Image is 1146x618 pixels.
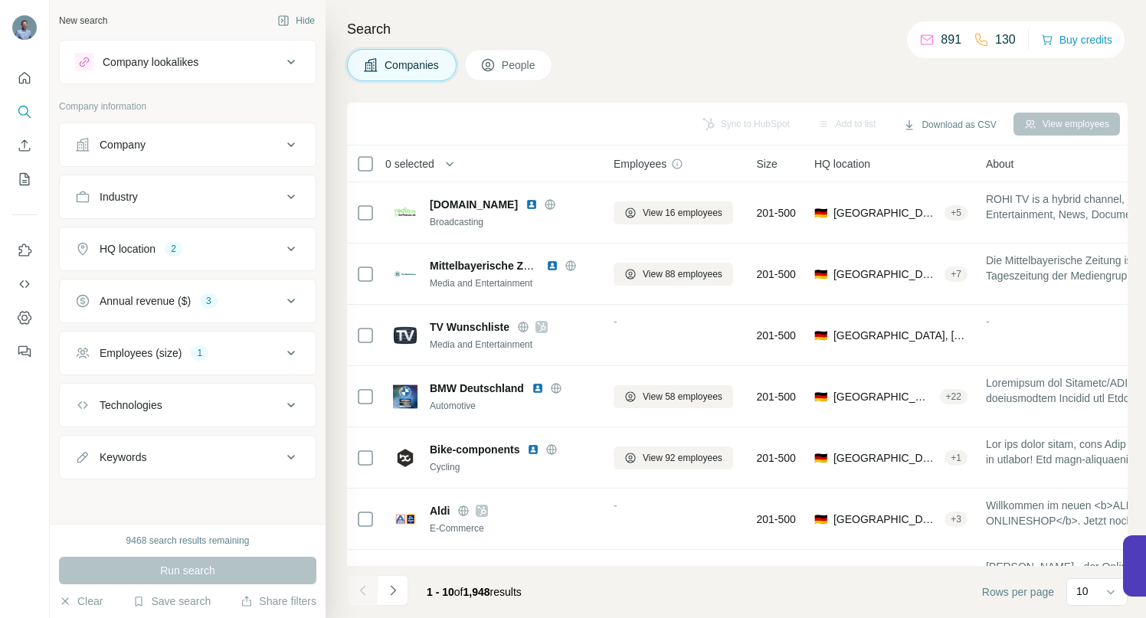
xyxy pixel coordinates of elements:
[454,586,463,598] span: of
[833,512,938,527] span: [GEOGRAPHIC_DATA], [GEOGRAPHIC_DATA]
[430,503,450,518] span: Aldi
[527,443,539,456] img: LinkedIn logo
[12,338,37,365] button: Feedback
[100,241,156,257] div: HQ location
[814,328,827,343] span: 🇩🇪
[814,450,827,466] span: 🇩🇪
[814,205,827,221] span: 🇩🇪
[757,266,796,282] span: 201-500
[430,399,595,413] div: Automotive
[59,14,107,28] div: New search
[393,384,417,409] img: Logo of BMW Deutschland
[430,197,518,212] span: [DOMAIN_NAME]
[393,262,417,286] img: Logo of Mittelbayerische Zeitung
[814,512,827,527] span: 🇩🇪
[100,137,146,152] div: Company
[833,389,934,404] span: [GEOGRAPHIC_DATA], [GEOGRAPHIC_DATA]
[945,512,968,526] div: + 3
[12,165,37,193] button: My lists
[12,270,37,298] button: Use Surfe API
[430,260,555,272] span: Mittelbayerische Zeitung
[12,132,37,159] button: Enrich CSV
[814,389,827,404] span: 🇩🇪
[643,267,722,281] span: View 88 employees
[757,156,778,172] span: Size
[393,201,417,225] img: Logo of radio.net
[833,205,938,221] span: [GEOGRAPHIC_DATA], [GEOGRAPHIC_DATA]
[430,338,595,352] div: Media and Entertainment
[757,328,796,343] span: 201-500
[532,382,544,394] img: LinkedIn logo
[643,390,722,404] span: View 58 employees
[60,335,316,371] button: Employees (size)1
[378,575,408,606] button: Navigate to next page
[833,328,968,343] span: [GEOGRAPHIC_DATA], [GEOGRAPHIC_DATA]
[614,201,733,224] button: View 16 employees
[267,9,326,32] button: Hide
[60,126,316,163] button: Company
[60,44,316,80] button: Company lookalikes
[430,564,539,580] span: [PERSON_NAME] vers and
[940,390,968,404] div: + 22
[614,561,617,573] span: -
[393,507,417,531] img: Logo of Aldi
[393,446,417,470] img: Logo of Bike-components
[12,64,37,92] button: Quick start
[430,442,519,457] span: Bike-components
[427,586,522,598] span: results
[814,266,827,282] span: 🇩🇪
[12,98,37,126] button: Search
[814,156,870,172] span: HQ location
[757,512,796,527] span: 201-500
[1041,29,1112,51] button: Buy credits
[757,389,796,404] span: 201-500
[100,397,162,413] div: Technologies
[986,316,990,328] span: -
[502,57,537,73] span: People
[430,276,595,290] div: Media and Entertainment
[945,267,968,281] div: + 7
[427,586,454,598] span: 1 - 10
[643,206,722,220] span: View 16 employees
[393,323,417,348] img: Logo of TV Wunschliste
[614,263,733,286] button: View 88 employees
[100,345,182,361] div: Employees (size)
[614,446,733,469] button: View 92 employees
[126,534,250,548] div: 9468 search results remaining
[995,31,1016,49] p: 130
[200,294,218,308] div: 3
[430,319,509,335] span: TV Wunschliste
[100,450,146,465] div: Keywords
[60,178,316,215] button: Industry
[986,156,1014,172] span: About
[643,451,722,465] span: View 92 employees
[945,451,968,465] div: + 1
[100,293,191,309] div: Annual revenue ($)
[430,522,595,535] div: E-Commerce
[165,242,182,256] div: 2
[100,189,138,204] div: Industry
[103,54,198,70] div: Company lookalikes
[614,156,666,172] span: Employees
[1076,584,1089,599] p: 10
[60,231,316,267] button: HQ location2
[982,584,1054,600] span: Rows per page
[757,205,796,221] span: 201-500
[347,18,1128,40] h4: Search
[546,260,558,272] img: LinkedIn logo
[833,266,938,282] span: [GEOGRAPHIC_DATA], [GEOGRAPHIC_DATA]|[GEOGRAPHIC_DATA]|[GEOGRAPHIC_DATA]
[59,593,103,609] button: Clear
[614,385,733,408] button: View 58 employees
[892,113,1007,136] button: Download as CSV
[60,387,316,423] button: Technologies
[614,316,617,328] span: -
[941,31,961,49] p: 891
[757,450,796,466] span: 201-500
[385,156,434,172] span: 0 selected
[59,100,316,113] p: Company information
[12,15,37,40] img: Avatar
[614,499,617,512] span: -
[385,57,440,73] span: Companies
[12,237,37,264] button: Use Surfe on LinkedIn
[945,206,968,220] div: + 5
